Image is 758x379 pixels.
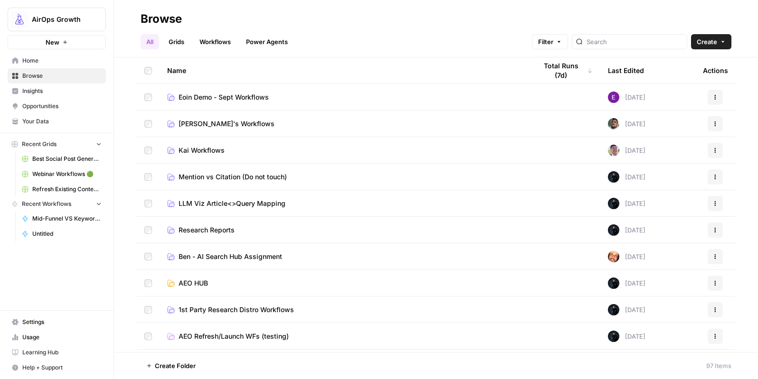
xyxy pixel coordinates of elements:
a: Eoin Demo - Sept Workflows [167,92,521,102]
div: [DATE] [608,92,645,103]
button: Help + Support [8,360,106,375]
img: mae98n22be7w2flmvint2g1h8u9g [608,171,619,183]
button: Recent Grids [8,137,106,151]
a: Best Social Post Generator Ever Grid [18,151,106,166]
a: Untitled [18,226,106,241]
a: Settings [8,314,106,330]
a: Mention vs Citation (Do not touch) [167,172,521,182]
a: Webinar Workflows 🟢 [18,166,106,182]
img: mae98n22be7w2flmvint2g1h8u9g [608,277,619,289]
span: Browse [22,72,102,80]
div: [DATE] [608,251,645,262]
img: u93l1oyz1g39q1i4vkrv6vz0p6p4 [608,118,619,129]
a: AEO Refresh/Launch WFs (testing) [167,332,521,341]
button: Create Folder [141,358,201,373]
a: Usage [8,330,106,345]
div: [DATE] [608,145,645,156]
span: Recent Grids [22,140,57,148]
a: Grids [163,34,190,49]
img: 99f2gcj60tl1tjps57nny4cf0tt1 [608,145,619,156]
img: 8f2qx812gkl4tvd9sgw1fonjgbrx [608,251,619,262]
span: Settings [22,318,102,326]
a: All [141,34,159,49]
span: Webinar Workflows 🟢 [32,170,102,178]
span: Ben - AI Search Hub Assignment [179,252,282,261]
a: Browse [8,68,106,83]
span: AirOps Growth [32,15,89,24]
div: [DATE] [608,331,645,342]
div: Actions [703,57,728,83]
button: Filter [532,34,568,49]
span: Filter [538,37,553,46]
div: [DATE] [608,118,645,129]
span: Untitled [32,230,102,238]
span: Mid-Funnel VS Keyword Research [32,214,102,223]
a: AEO HUB [167,278,521,288]
span: Usage [22,333,102,342]
img: mae98n22be7w2flmvint2g1h8u9g [608,198,619,209]
a: Workflows [194,34,237,49]
div: 97 Items [706,361,731,370]
div: [DATE] [608,171,645,183]
a: Refresh Existing Content (1) [18,182,106,197]
img: mae98n22be7w2flmvint2g1h8u9g [608,304,619,315]
div: [DATE] [608,277,645,289]
span: Create [697,37,717,46]
a: Learning Hub [8,345,106,360]
div: Last Edited [608,57,644,83]
span: New [46,37,59,47]
span: 1st Party Research Distro Workflows [179,305,294,314]
span: Eoin Demo - Sept Workflows [179,92,269,102]
div: Browse [141,11,182,27]
span: Create Folder [155,361,196,370]
div: [DATE] [608,224,645,236]
span: Insights [22,87,102,95]
span: LLM Viz Article<>Query Mapping [179,199,285,208]
span: AEO HUB [179,278,208,288]
img: mae98n22be7w2flmvint2g1h8u9g [608,331,619,342]
input: Search [587,37,683,46]
div: [DATE] [608,304,645,315]
a: 1st Party Research Distro Workflows [167,305,521,314]
button: New [8,35,106,49]
span: Learning Hub [22,348,102,357]
span: Your Data [22,117,102,126]
span: Mention vs Citation (Do not touch) [179,172,287,182]
span: [PERSON_NAME]'s Workflows [179,119,275,129]
div: Name [167,57,521,83]
a: LLM Viz Article<>Query Mapping [167,199,521,208]
a: Kai Workflows [167,146,521,155]
button: Create [691,34,731,49]
a: Research Reports [167,225,521,235]
a: Insights [8,83,106,99]
button: Recent Workflows [8,197,106,211]
div: [DATE] [608,198,645,209]
a: [PERSON_NAME]'s Workflows [167,119,521,129]
a: Home [8,53,106,68]
img: mae98n22be7w2flmvint2g1h8u9g [608,224,619,236]
a: Power Agents [240,34,294,49]
div: Total Runs (7d) [537,57,593,83]
span: Home [22,56,102,65]
button: Workspace: AirOps Growth [8,8,106,31]
span: Help + Support [22,363,102,372]
a: Mid-Funnel VS Keyword Research [18,211,106,226]
span: AEO Refresh/Launch WFs (testing) [179,332,289,341]
img: tb834r7wcu795hwbtepf06oxpmnl [608,92,619,103]
span: Best Social Post Generator Ever Grid [32,155,102,163]
a: Opportunities [8,99,106,114]
span: Refresh Existing Content (1) [32,185,102,194]
span: Research Reports [179,225,235,235]
span: Kai Workflows [179,146,225,155]
a: Your Data [8,114,106,129]
span: Recent Workflows [22,200,71,208]
span: Opportunities [22,102,102,111]
a: Ben - AI Search Hub Assignment [167,252,521,261]
img: AirOps Growth Logo [11,11,28,28]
